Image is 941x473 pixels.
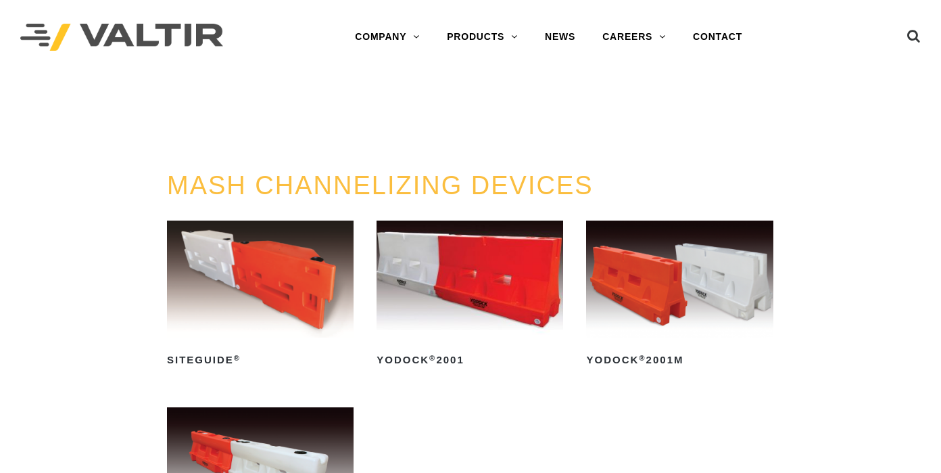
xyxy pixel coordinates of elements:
a: Yodock®2001M [586,221,773,371]
sup: ® [234,354,241,362]
img: Valtir [20,24,223,51]
sup: ® [429,354,436,362]
h2: Yodock 2001M [586,350,773,371]
a: PRODUCTS [433,24,531,51]
a: COMPANY [341,24,433,51]
img: Yodock 2001 Water Filled Barrier and Barricade [377,221,563,338]
a: SiteGuide® [167,221,354,371]
a: Yodock®2001 [377,221,563,371]
a: CAREERS [589,24,679,51]
a: CONTACT [679,24,756,51]
h2: SiteGuide [167,350,354,371]
sup: ® [639,354,646,362]
h2: Yodock 2001 [377,350,563,371]
a: NEWS [531,24,589,51]
a: MASH CHANNELIZING DEVICES [167,171,594,200]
